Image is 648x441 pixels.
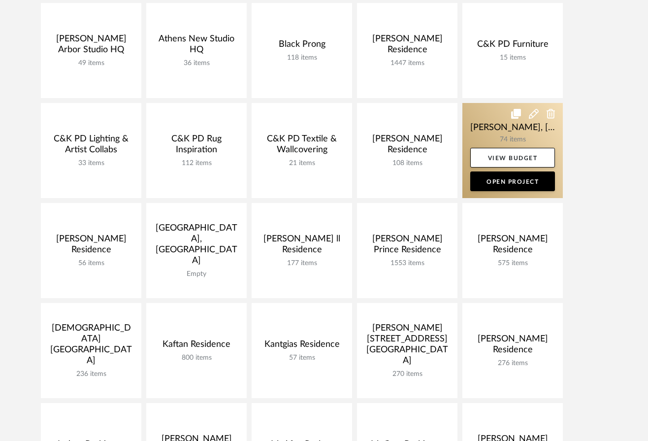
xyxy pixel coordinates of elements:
div: 575 items [470,259,555,268]
div: [PERSON_NAME] Residence [470,334,555,359]
div: [PERSON_NAME] Arbor Studio HQ [49,34,133,59]
div: 49 items [49,59,133,68]
div: C&K PD Furniture [470,39,555,54]
div: [PERSON_NAME] Residence [365,134,450,159]
div: 236 items [49,370,133,378]
div: 56 items [49,259,133,268]
div: 33 items [49,159,133,168]
div: C&K PD Lighting & Artist Collabs [49,134,133,159]
div: 112 items [154,159,239,168]
div: [PERSON_NAME] Residence [49,234,133,259]
a: Open Project [470,171,555,191]
div: [PERSON_NAME] Residence [365,34,450,59]
div: [PERSON_NAME] Residence [470,234,555,259]
div: 270 items [365,370,450,378]
div: 177 items [259,259,344,268]
div: [PERSON_NAME] ll Residence [259,234,344,259]
div: 118 items [259,54,344,62]
div: Kaftan Residence [154,339,239,354]
div: [DEMOGRAPHIC_DATA] [GEOGRAPHIC_DATA] [49,323,133,370]
div: 1553 items [365,259,450,268]
div: C&K PD Rug Inspiration [154,134,239,159]
div: 36 items [154,59,239,68]
div: Black Prong [259,39,344,54]
div: Kantgias Residence [259,339,344,354]
a: View Budget [470,148,555,168]
div: 15 items [470,54,555,62]
div: 1447 items [365,59,450,68]
div: [PERSON_NAME] Prince Residence [365,234,450,259]
div: 276 items [470,359,555,368]
div: 21 items [259,159,344,168]
div: C&K PD Textile & Wallcovering [259,134,344,159]
div: Athens New Studio HQ [154,34,239,59]
div: 108 items [365,159,450,168]
div: 800 items [154,354,239,362]
div: 57 items [259,354,344,362]
div: [GEOGRAPHIC_DATA], [GEOGRAPHIC_DATA] [154,223,239,270]
div: [PERSON_NAME] [STREET_ADDRESS][GEOGRAPHIC_DATA] [365,323,450,370]
div: Empty [154,270,239,278]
